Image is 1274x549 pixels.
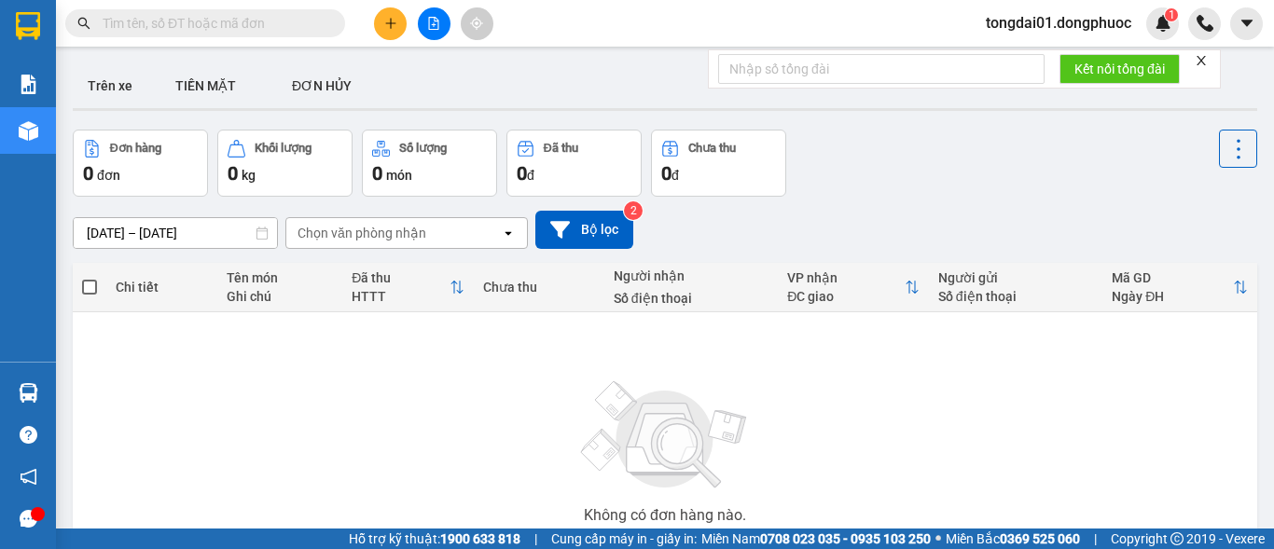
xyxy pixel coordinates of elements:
[470,17,483,30] span: aim
[77,17,90,30] span: search
[624,201,643,220] sup: 2
[19,121,38,141] img: warehouse-icon
[349,528,520,549] span: Hỗ trợ kỹ thuật:
[352,289,449,304] div: HTTT
[651,130,786,197] button: Chưa thu0đ
[938,289,1093,304] div: Số điện thoại
[535,211,633,249] button: Bộ lọc
[110,142,161,155] div: Đơn hàng
[1239,15,1255,32] span: caret-down
[298,224,426,242] div: Chọn văn phòng nhận
[1059,54,1180,84] button: Kết nối tổng đài
[787,270,905,285] div: VP nhận
[1102,263,1257,312] th: Toggle SortBy
[517,162,527,185] span: 0
[672,168,679,183] span: đ
[661,162,672,185] span: 0
[372,162,382,185] span: 0
[1000,531,1080,546] strong: 0369 525 060
[74,218,277,248] input: Select a date range.
[116,280,208,295] div: Chi tiết
[938,270,1093,285] div: Người gửi
[483,280,595,295] div: Chưa thu
[1094,528,1097,549] span: |
[20,510,37,528] span: message
[352,270,449,285] div: Đã thu
[1168,8,1174,21] span: 1
[787,289,905,304] div: ĐC giao
[527,168,534,183] span: đ
[20,426,37,444] span: question-circle
[544,142,578,155] div: Đã thu
[1112,270,1233,285] div: Mã GD
[83,162,93,185] span: 0
[103,13,323,34] input: Tìm tên, số ĐT hoặc mã đơn
[584,508,746,523] div: Không có đơn hàng nào.
[946,528,1080,549] span: Miền Bắc
[20,468,37,486] span: notification
[342,263,473,312] th: Toggle SortBy
[506,130,642,197] button: Đã thu0đ
[1230,7,1263,40] button: caret-down
[292,78,352,93] span: ĐƠN HỦY
[1197,15,1213,32] img: phone-icon
[362,130,497,197] button: Số lượng0món
[16,12,40,40] img: logo-vxr
[461,7,493,40] button: aim
[1170,532,1184,545] span: copyright
[228,162,238,185] span: 0
[718,54,1045,84] input: Nhập số tổng đài
[227,289,334,304] div: Ghi chú
[1165,8,1178,21] sup: 1
[255,142,312,155] div: Khối lượng
[399,142,447,155] div: Số lượng
[701,528,931,549] span: Miền Nam
[1155,15,1171,32] img: icon-new-feature
[1074,59,1165,79] span: Kết nối tổng đài
[227,270,334,285] div: Tên món
[688,142,736,155] div: Chưa thu
[175,78,236,93] span: TIỀN MẶT
[97,168,120,183] span: đơn
[427,17,440,30] span: file-add
[971,11,1146,34] span: tongdai01.dongphuoc
[778,263,929,312] th: Toggle SortBy
[1195,54,1208,67] span: close
[217,130,353,197] button: Khối lượng0kg
[73,130,208,197] button: Đơn hàng0đơn
[572,370,758,501] img: svg+xml;base64,PHN2ZyBjbGFzcz0ibGlzdC1wbHVnX19zdmciIHhtbG5zPSJodHRwOi8vd3d3LnczLm9yZy8yMDAwL3N2Zy...
[386,168,412,183] span: món
[614,291,769,306] div: Số điện thoại
[19,383,38,403] img: warehouse-icon
[551,528,697,549] span: Cung cấp máy in - giấy in:
[1112,289,1233,304] div: Ngày ĐH
[19,75,38,94] img: solution-icon
[374,7,407,40] button: plus
[614,268,769,283] div: Người nhận
[760,531,931,546] strong: 0708 023 035 - 0935 103 250
[242,168,256,183] span: kg
[935,535,941,542] span: ⚪️
[440,531,520,546] strong: 1900 633 818
[73,63,147,108] button: Trên xe
[418,7,450,40] button: file-add
[384,17,397,30] span: plus
[501,226,516,240] svg: open
[534,528,537,549] span: |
